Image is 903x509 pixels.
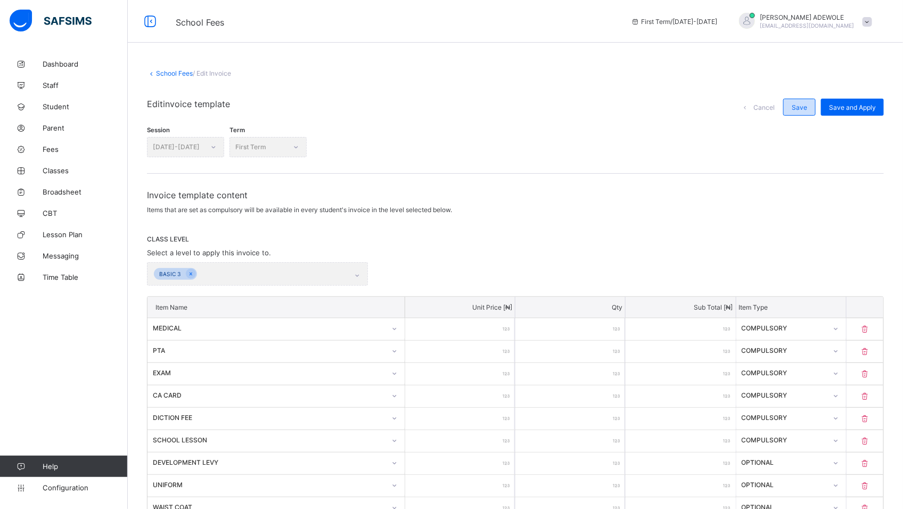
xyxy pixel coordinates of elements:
[147,206,452,214] span: Items that are set as compulsory will be available in every student's invoice in the level select...
[153,369,385,377] div: EXAM
[153,458,385,466] div: DEVELOPMENT LEVY
[631,18,718,26] span: session/term information
[43,145,128,153] span: Fees
[43,81,128,90] span: Staff
[153,436,385,444] div: SCHOOL LESSON
[742,369,827,377] div: COMPULSORY
[147,248,271,257] span: Select a level to apply this invoice to.
[153,414,385,422] div: DICTION FEE
[628,303,733,311] p: Sub Total [ ₦ ]
[760,22,855,29] span: [EMAIL_ADDRESS][DOMAIN_NAME]
[153,346,385,354] div: PTA
[153,324,385,332] div: MEDICAL
[742,436,827,444] div: COMPULSORY
[518,303,622,311] p: Qty
[408,303,512,311] p: Unit Price [ ₦ ]
[792,103,807,111] span: Save
[43,124,128,132] span: Parent
[155,303,397,311] p: Item Name
[742,391,827,399] div: COMPULSORY
[760,13,855,21] span: [PERSON_NAME] ADEWOLE
[742,324,827,332] div: COMPULSORY
[43,230,128,239] span: Lesson Plan
[742,346,827,354] div: COMPULSORY
[739,303,843,311] p: Item Type
[43,102,128,111] span: Student
[43,166,128,175] span: Classes
[147,235,884,243] span: CLASS LEVEL
[156,69,193,77] a: School Fees
[193,69,231,77] span: / Edit Invoice
[153,391,385,399] div: CA CARD
[176,17,224,28] span: School Fees
[728,13,877,30] div: OLUBUNMIADEWOLE
[742,481,827,489] div: OPTIONAL
[753,103,775,111] span: Cancel
[43,273,128,281] span: Time Table
[742,414,827,422] div: COMPULSORY
[147,99,230,116] span: Edit invoice template
[43,188,128,196] span: Broadsheet
[43,483,127,492] span: Configuration
[742,458,827,466] div: OPTIONAL
[147,126,170,134] span: Session
[153,481,385,489] div: UNIFORM
[829,103,876,111] span: Save and Apply
[229,126,245,134] span: Term
[43,252,128,260] span: Messaging
[10,10,92,32] img: safsims
[43,60,128,68] span: Dashboard
[43,209,128,217] span: CBT
[147,190,884,200] span: Invoice template content
[43,462,127,471] span: Help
